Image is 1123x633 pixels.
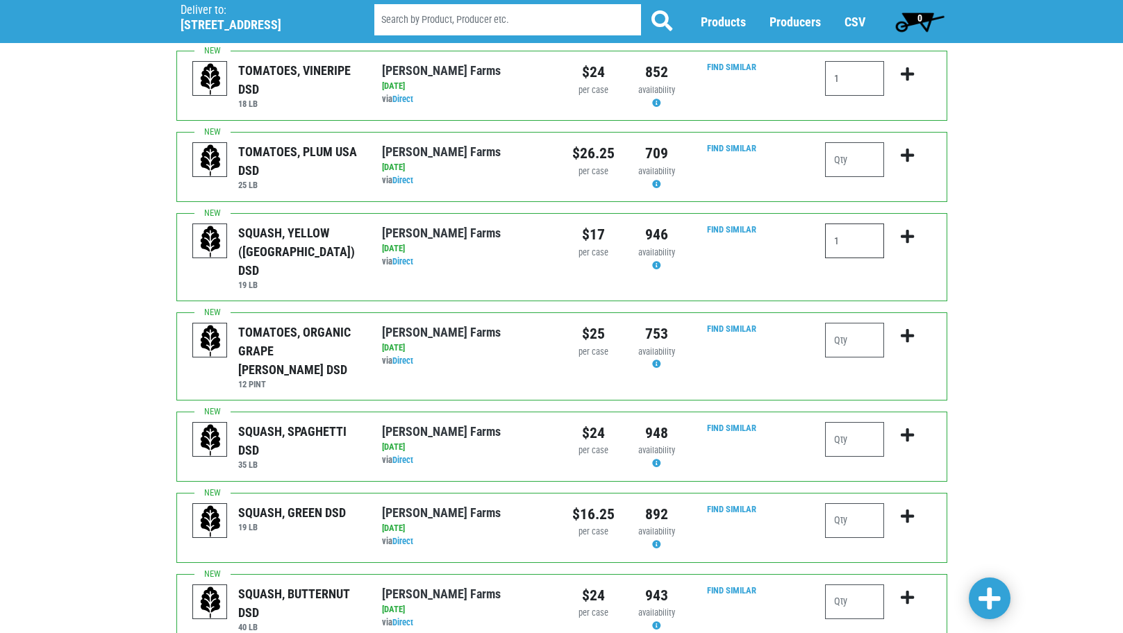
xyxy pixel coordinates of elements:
a: Direct [392,256,413,267]
div: 892 [635,503,678,525]
a: Direct [392,175,413,185]
div: 709 [635,142,678,164]
div: TOMATOES, VINERIPE DSD [238,61,361,99]
a: Direct [392,355,413,366]
a: [PERSON_NAME] Farms [382,325,501,339]
span: availability [638,445,675,455]
a: Find Similar [707,423,756,433]
a: [PERSON_NAME] Farms [382,226,501,240]
a: Products [701,15,746,29]
div: TOMATOES, ORGANIC GRAPE [PERSON_NAME] DSD [238,323,361,379]
span: 0 [917,12,922,24]
div: [DATE] [382,242,551,255]
input: Qty [825,422,884,457]
div: via [382,355,551,368]
div: via [382,616,551,630]
div: per case [572,246,615,260]
a: [PERSON_NAME] Farms [382,586,501,601]
p: Deliver to: [181,3,339,17]
div: TOMATOES, PLUM USA DSD [238,142,361,180]
div: SQUASH, SPAGHETTI DSD [238,422,361,459]
a: Direct [392,617,413,627]
div: 753 [635,323,678,345]
img: placeholder-variety-43d6402dacf2d531de610a020419775a.svg [193,323,228,358]
h6: 18 LB [238,99,361,109]
a: Producers [770,15,821,29]
input: Qty [825,503,884,538]
div: [DATE] [382,522,551,535]
img: placeholder-variety-43d6402dacf2d531de610a020419775a.svg [193,585,228,620]
div: [DATE] [382,603,551,616]
img: placeholder-variety-43d6402dacf2d531de610a020419775a.svg [193,224,228,259]
h6: 35 LB [238,459,361,470]
div: [DATE] [382,80,551,93]
span: availability [638,607,675,618]
h6: 19 LB [238,280,361,290]
span: availability [638,247,675,258]
a: Direct [392,94,413,104]
div: $24 [572,584,615,607]
div: 943 [635,584,678,607]
div: 852 [635,61,678,83]
img: placeholder-variety-43d6402dacf2d531de610a020419775a.svg [193,504,228,539]
div: [DATE] [382,161,551,174]
h5: [STREET_ADDRESS] [181,17,339,33]
div: 948 [635,422,678,444]
h6: 25 LB [238,180,361,190]
div: [DATE] [382,341,551,355]
a: [PERSON_NAME] Farms [382,144,501,159]
a: CSV [845,15,865,29]
a: [PERSON_NAME] Farms [382,424,501,439]
a: 0 [889,8,951,35]
h6: 19 LB [238,522,346,532]
a: Find Similar [707,62,756,72]
img: placeholder-variety-43d6402dacf2d531de610a020419775a.svg [193,62,228,96]
div: per case [572,165,615,178]
input: Qty [825,323,884,357]
a: Find Similar [707,323,756,334]
div: $24 [572,422,615,444]
div: SQUASH, BUTTERNUT DSD [238,584,361,622]
div: per case [572,444,615,457]
div: via [382,535,551,548]
span: availability [638,85,675,95]
span: availability [638,526,675,537]
input: Qty [825,223,884,258]
div: $26.25 [572,142,615,164]
a: Direct [392,536,413,546]
div: $16.25 [572,503,615,525]
div: via [382,174,551,187]
input: Qty [825,142,884,177]
div: SQUASH, YELLOW ([GEOGRAPHIC_DATA]) DSD [238,223,361,280]
h6: 12 PINT [238,379,361,389]
h6: 40 LB [238,622,361,632]
div: $17 [572,223,615,246]
a: [PERSON_NAME] Farms [382,505,501,520]
a: Find Similar [707,224,756,235]
a: Find Similar [707,585,756,596]
div: 946 [635,223,678,246]
div: per case [572,346,615,359]
div: $25 [572,323,615,345]
div: [DATE] [382,441,551,454]
div: per case [572,84,615,97]
input: Qty [825,61,884,96]
input: Search by Product, Producer etc. [374,4,641,35]
div: via [382,454,551,467]
img: placeholder-variety-43d6402dacf2d531de610a020419775a.svg [193,423,228,457]
div: SQUASH, GREEN DSD [238,503,346,522]
div: per case [572,607,615,620]
div: via [382,255,551,269]
div: per case [572,525,615,539]
span: availability [638,346,675,357]
img: placeholder-variety-43d6402dacf2d531de610a020419775a.svg [193,143,228,178]
span: availability [638,166,675,176]
div: $24 [572,61,615,83]
div: via [382,93,551,106]
input: Qty [825,584,884,619]
a: Find Similar [707,504,756,514]
a: Direct [392,455,413,465]
a: [PERSON_NAME] Farms [382,63,501,78]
